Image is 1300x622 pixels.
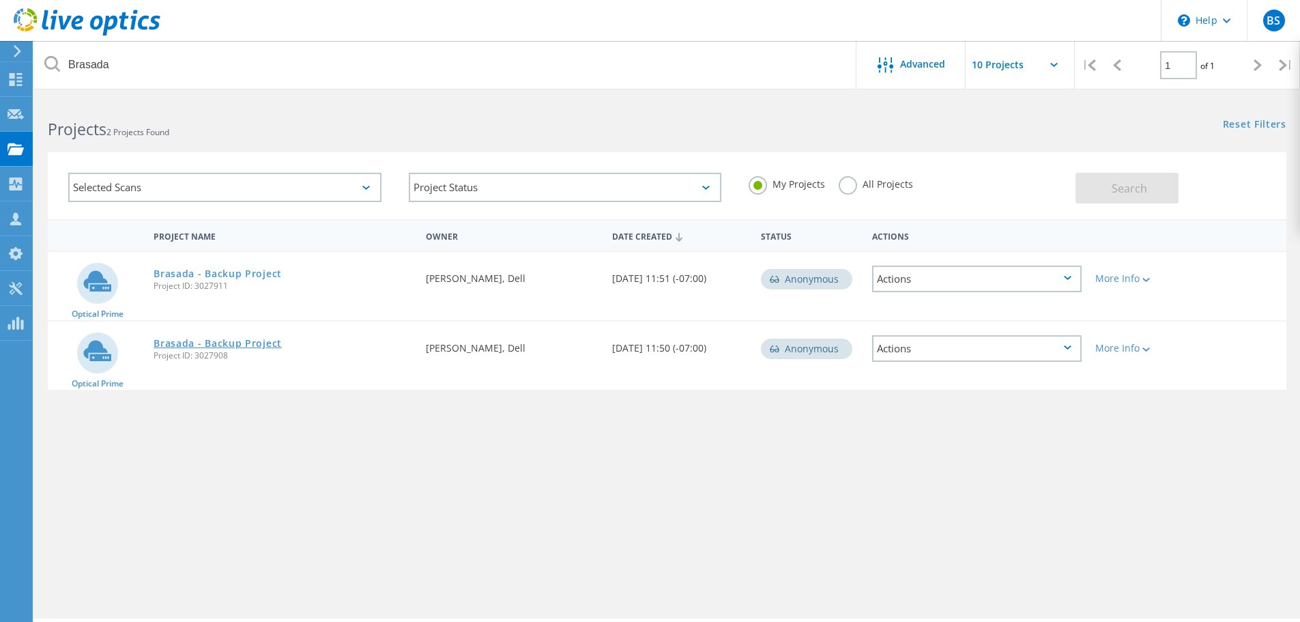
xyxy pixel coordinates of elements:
div: | [1272,41,1300,89]
div: More Info [1095,343,1181,353]
a: Brasada - Backup Project [154,269,282,279]
a: Brasada - Backup Project [154,339,282,348]
div: More Info [1095,274,1181,283]
div: Anonymous [761,339,852,359]
svg: \n [1178,14,1190,27]
a: Live Optics Dashboard [14,29,160,38]
span: Project ID: 3027908 [154,352,412,360]
div: [DATE] 11:51 (-07:00) [605,252,754,297]
span: Optical Prime [72,310,124,318]
label: All Projects [839,176,913,189]
div: Selected Scans [68,173,381,202]
b: Projects [48,118,106,140]
div: Actions [865,223,1088,248]
div: Anonymous [761,269,852,289]
div: | [1075,41,1103,89]
span: Project ID: 3027911 [154,282,412,290]
div: Project Status [409,173,722,202]
div: Owner [419,223,605,248]
span: BS [1267,15,1280,26]
div: [PERSON_NAME], Dell [419,322,605,367]
div: [PERSON_NAME], Dell [419,252,605,297]
button: Search [1075,173,1179,203]
div: Project Name [147,223,419,248]
div: [DATE] 11:50 (-07:00) [605,322,754,367]
label: My Projects [749,176,825,189]
div: Actions [872,335,1082,362]
span: Search [1112,181,1147,196]
span: 2 Projects Found [106,126,169,138]
div: Actions [872,266,1082,292]
div: Date Created [605,223,754,249]
a: Reset Filters [1223,119,1286,131]
span: Optical Prime [72,380,124,388]
span: of 1 [1200,60,1215,72]
span: Advanced [900,59,945,69]
input: Search projects by name, owner, ID, company, etc [34,41,857,89]
div: Status [754,223,865,248]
